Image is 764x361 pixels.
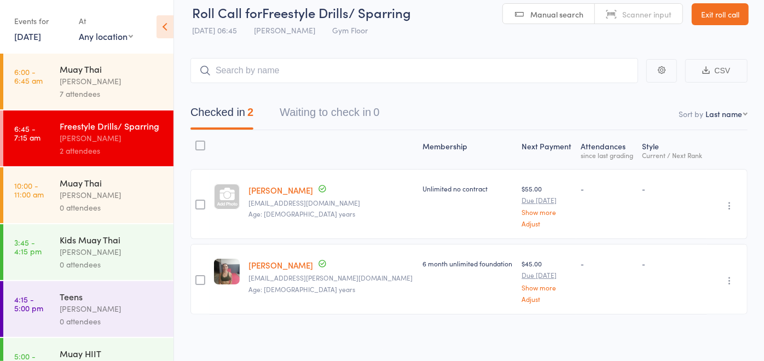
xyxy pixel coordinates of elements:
[248,184,313,196] a: [PERSON_NAME]
[248,209,355,218] span: Age: [DEMOGRAPHIC_DATA] years
[60,177,164,189] div: Muay Thai
[60,120,164,132] div: Freestyle Drills/ Sparring
[60,75,164,88] div: [PERSON_NAME]
[248,259,313,271] a: [PERSON_NAME]
[522,271,572,279] small: Due [DATE]
[254,25,315,36] span: [PERSON_NAME]
[517,135,576,164] div: Next Payment
[522,196,572,204] small: Due [DATE]
[622,9,672,20] span: Scanner input
[373,106,379,118] div: 0
[79,30,133,42] div: Any location
[79,12,133,30] div: At
[643,259,703,268] div: -
[643,184,703,193] div: -
[14,30,41,42] a: [DATE]
[522,208,572,216] a: Show more
[522,295,572,302] a: Adjust
[14,124,40,142] time: 6:45 - 7:15 am
[692,3,749,25] a: Exit roll call
[192,25,237,36] span: [DATE] 06:45
[422,259,513,268] div: 6 month unlimited foundation
[522,184,572,227] div: $55.00
[248,274,414,282] small: andi.follett@hotmail.com
[262,3,411,21] span: Freestyle Drills/ Sparring
[60,132,164,144] div: [PERSON_NAME]
[522,259,572,302] div: $45.00
[190,58,638,83] input: Search by name
[3,167,173,223] a: 10:00 -11:00 amMuay Thai[PERSON_NAME]0 attendees
[643,152,703,159] div: Current / Next Rank
[280,101,379,130] button: Waiting to check in0
[14,67,43,85] time: 6:00 - 6:45 am
[60,189,164,201] div: [PERSON_NAME]
[190,101,253,130] button: Checked in2
[192,3,262,21] span: Roll Call for
[581,259,634,268] div: -
[576,135,638,164] div: Atten­dances
[60,258,164,271] div: 0 attendees
[14,295,43,312] time: 4:15 - 5:00 pm
[422,184,513,193] div: Unlimited no contract
[530,9,583,20] span: Manual search
[60,290,164,302] div: Teens
[3,224,173,280] a: 3:45 -4:15 pmKids Muay Thai[PERSON_NAME]0 attendees
[522,220,572,227] a: Adjust
[247,106,253,118] div: 2
[685,59,748,83] button: CSV
[581,152,634,159] div: since last grading
[60,144,164,157] div: 2 attendees
[418,135,517,164] div: Membership
[679,108,703,119] label: Sort by
[522,284,572,291] a: Show more
[14,181,44,199] time: 10:00 - 11:00 am
[60,63,164,75] div: Muay Thai
[14,238,42,255] time: 3:45 - 4:15 pm
[60,302,164,315] div: [PERSON_NAME]
[248,284,355,294] span: Age: [DEMOGRAPHIC_DATA] years
[60,347,164,359] div: Muay HIIT
[638,135,708,164] div: Style
[60,234,164,246] div: Kids Muay Thai
[60,201,164,214] div: 0 attendees
[3,54,173,109] a: 6:00 -6:45 amMuay Thai[PERSON_NAME]7 attendees
[3,110,173,166] a: 6:45 -7:15 amFreestyle Drills/ Sparring[PERSON_NAME]2 attendees
[332,25,368,36] span: Gym Floor
[60,88,164,100] div: 7 attendees
[60,315,164,328] div: 0 attendees
[581,184,634,193] div: -
[705,108,742,119] div: Last name
[3,281,173,337] a: 4:15 -5:00 pmTeens[PERSON_NAME]0 attendees
[14,12,68,30] div: Events for
[248,199,414,207] small: avadusan@icloud.com
[60,246,164,258] div: [PERSON_NAME]
[214,259,240,284] img: image1717613910.png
